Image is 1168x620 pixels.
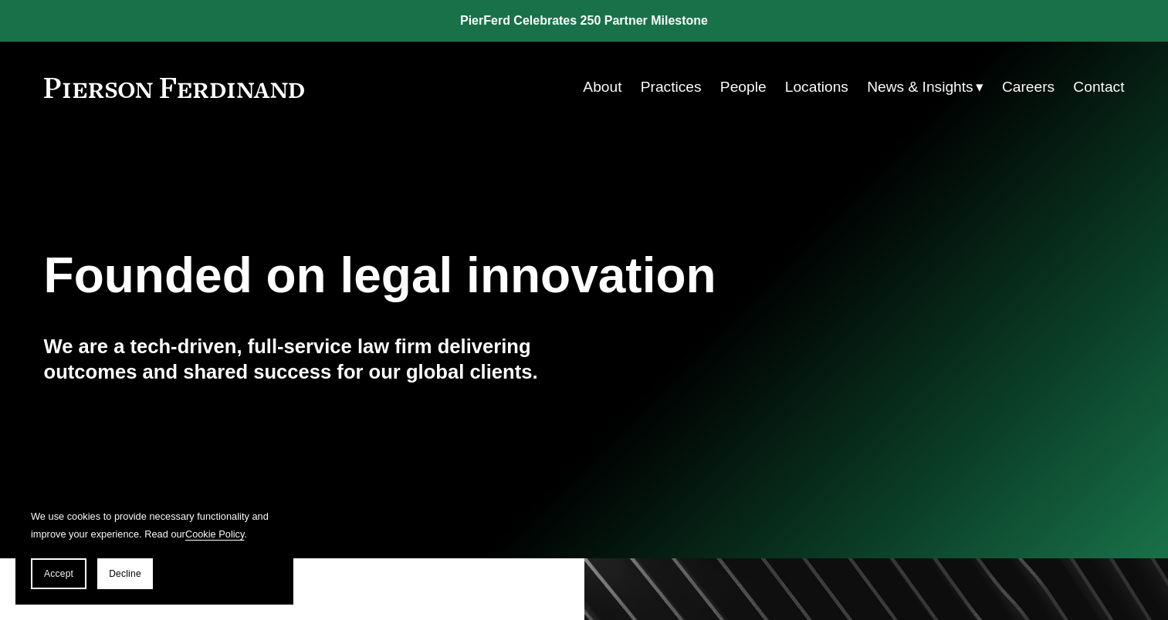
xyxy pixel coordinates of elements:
button: Decline [97,558,153,589]
span: Accept [44,568,73,579]
a: Careers [1002,72,1055,102]
a: Practices [641,72,702,102]
button: Accept [31,558,86,589]
section: Cookie banner [15,492,293,605]
h4: We are a tech-driven, full-service law firm delivering outcomes and shared success for our global... [44,334,584,384]
span: News & Insights [867,74,973,101]
h1: Founded on legal innovation [44,248,945,304]
a: People [720,72,767,102]
a: folder dropdown [867,72,983,102]
span: Decline [109,568,141,579]
p: We use cookies to provide necessary functionality and improve your experience. Read our . [31,507,278,543]
a: About [583,72,621,102]
a: Cookie Policy [185,528,245,540]
a: Contact [1073,72,1124,102]
a: Locations [785,72,848,102]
